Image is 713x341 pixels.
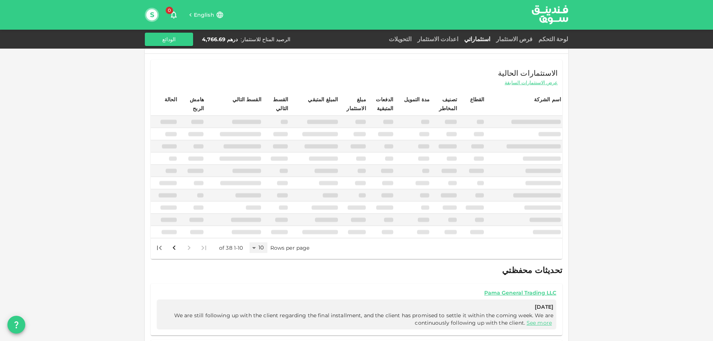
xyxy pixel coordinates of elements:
a: See more [527,319,552,326]
a: اعدادت الاستثمار [414,36,461,43]
button: 0 [166,7,181,22]
div: اسم الشركة [534,95,561,104]
div: هامش الربح [179,95,204,113]
button: question [7,316,25,334]
div: تصنيف المخاطر [432,95,457,113]
button: Go to next page [167,240,182,255]
div: القسط التالي [264,95,288,113]
p: 1-10 of 38 [219,244,243,252]
div: القطاع [466,95,484,104]
span: تحديثات محفظتي [502,265,562,275]
div: مدة التمويل [404,95,430,104]
a: التحويلات [386,36,414,43]
div: المبلغ المتبقي [308,95,338,104]
span: English [194,12,214,18]
div: الحالة [159,95,177,104]
div: مبلغ الاستثمار [341,95,366,113]
div: الدفعات المتبقية [368,95,394,113]
a: استثماراتي [461,36,493,43]
span: عرض الاستثمارات السابقة [505,79,558,86]
a: فرص الاستثمار [493,36,535,43]
button: S [146,9,157,20]
div: القسط التالي [232,95,261,104]
a: logo [532,0,568,29]
a: Pama General Trading LLC [157,289,556,296]
div: الرصيد المتاح للاستثمار : [241,36,290,43]
p: Rows per page [270,244,310,252]
div: درهم 4,766.69 [202,36,238,43]
button: الودائع [145,33,193,46]
a: لوحة التحكم [535,36,568,43]
div: 10 [250,242,267,253]
img: logo [522,0,578,29]
span: We are still following up with the client regarding the final installment, and the client has pro... [174,312,553,326]
span: 0 [166,7,173,14]
span: [DATE] [160,302,553,312]
button: Go to last page [152,240,167,255]
span: الاستثمارات الحالية [498,67,558,79]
